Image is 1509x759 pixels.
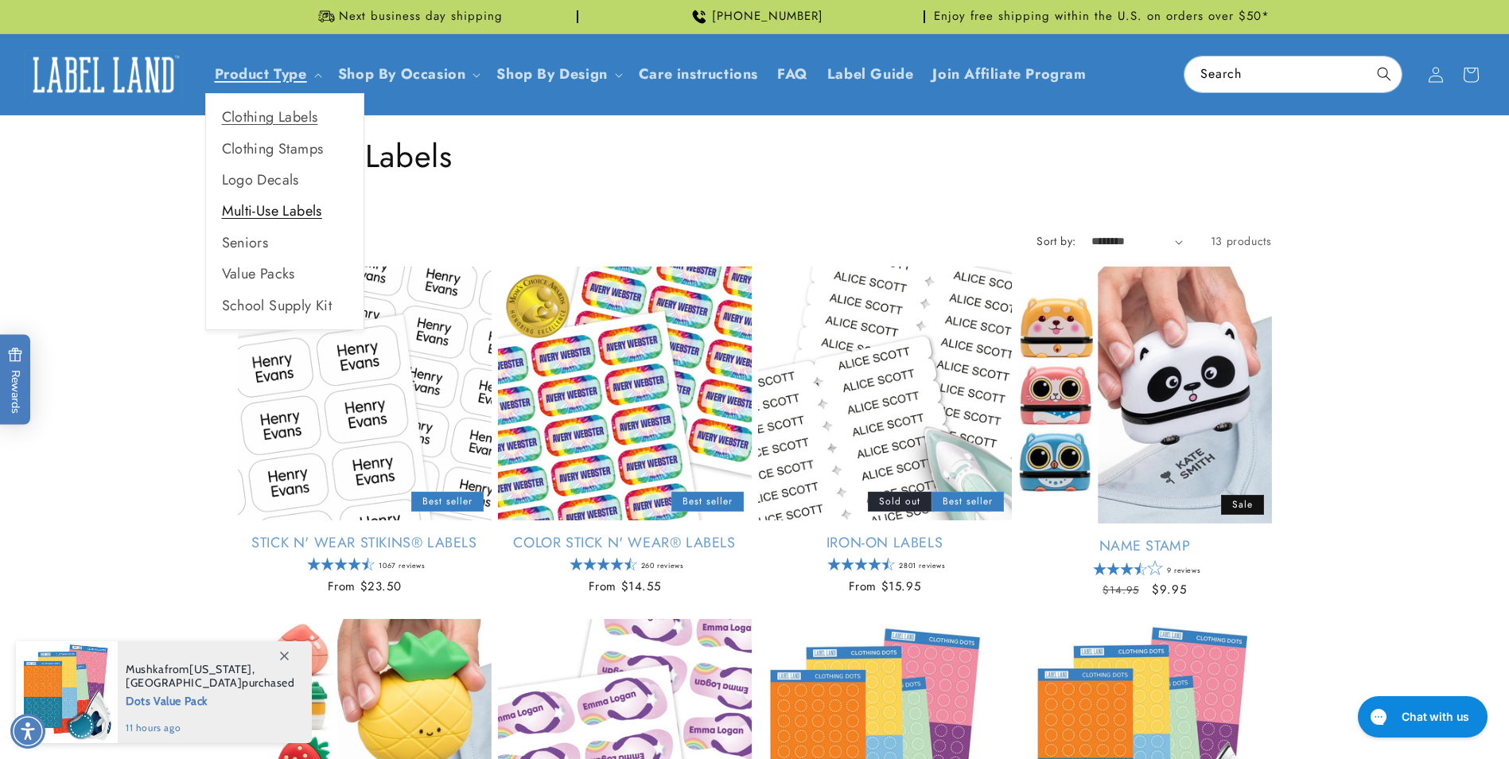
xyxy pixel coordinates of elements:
[126,663,295,690] span: from , purchased
[1036,233,1075,249] label: Sort by:
[126,675,242,690] span: [GEOGRAPHIC_DATA]
[206,290,364,321] a: School Supply Kit
[339,9,503,25] span: Next business day shipping
[205,56,329,93] summary: Product Type
[206,228,364,259] a: Seniors
[329,56,488,93] summary: Shop By Occasion
[923,56,1095,93] a: Join Affiliate Program
[338,65,466,84] span: Shop By Occasion
[8,348,23,414] span: Rewards
[238,135,1272,177] h1: Clothing Labels
[215,64,307,84] a: Product Type
[206,102,364,133] a: Clothing Labels
[1211,233,1272,249] span: 13 products
[189,662,252,676] span: [US_STATE]
[10,714,45,749] div: Accessibility Menu
[629,56,768,93] a: Care instructions
[24,50,183,99] img: Label Land
[13,632,201,679] iframe: Sign Up via Text for Offers
[818,56,924,93] a: Label Guide
[639,65,758,84] span: Care instructions
[712,9,823,25] span: [PHONE_NUMBER]
[126,721,295,735] span: 11 hours ago
[206,134,364,165] a: Clothing Stamps
[206,259,364,290] a: Value Packs
[758,534,1012,552] a: Iron-On Labels
[1018,537,1272,555] a: Name Stamp
[206,165,364,196] a: Logo Decals
[827,65,914,84] span: Label Guide
[1350,691,1493,743] iframe: Gorgias live chat messenger
[238,534,492,552] a: Stick N' Wear Stikins® Labels
[1367,56,1402,91] button: Search
[126,690,295,710] span: Dots Value Pack
[487,56,628,93] summary: Shop By Design
[768,56,818,93] a: FAQ
[496,64,607,84] a: Shop By Design
[777,65,808,84] span: FAQ
[498,534,752,552] a: Color Stick N' Wear® Labels
[932,65,1086,84] span: Join Affiliate Program
[206,196,364,227] a: Multi-Use Labels
[18,44,189,105] a: Label Land
[934,9,1270,25] span: Enjoy free shipping within the U.S. on orders over $50*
